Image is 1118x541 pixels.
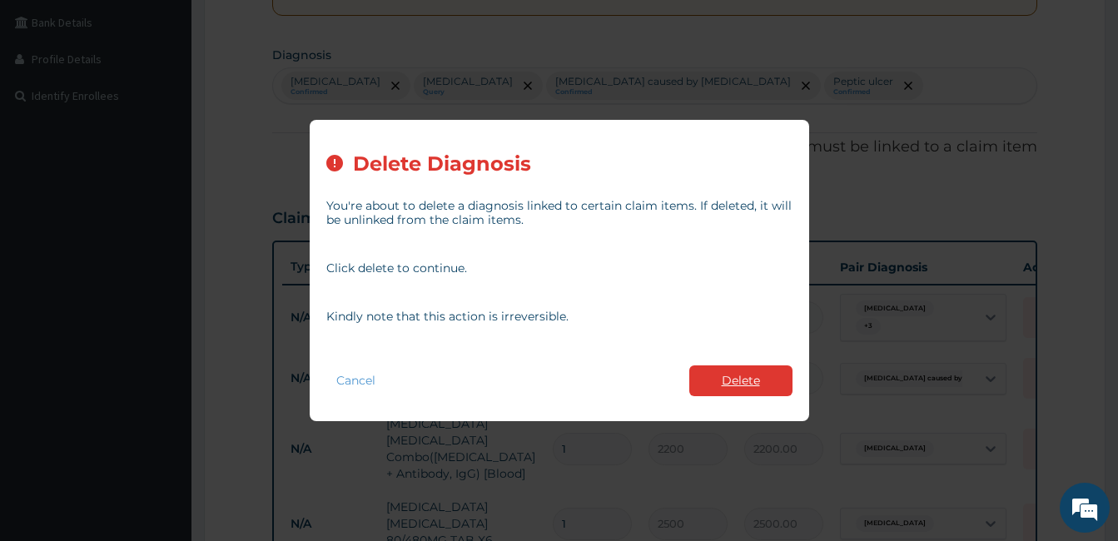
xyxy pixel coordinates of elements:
span: We're online! [97,164,230,332]
p: Click delete to continue. [326,261,793,275]
button: Delete [689,365,793,396]
div: Minimize live chat window [273,8,313,48]
button: Cancel [326,369,385,393]
div: Chat with us now [87,93,280,115]
p: You're about to delete a diagnosis linked to certain claim items. If deleted, it will be unlinked... [326,199,793,227]
textarea: Type your message and hit 'Enter' [8,363,317,421]
p: Kindly note that this action is irreversible. [326,310,793,324]
img: d_794563401_company_1708531726252_794563401 [31,83,67,125]
h2: Delete Diagnosis [353,153,531,176]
